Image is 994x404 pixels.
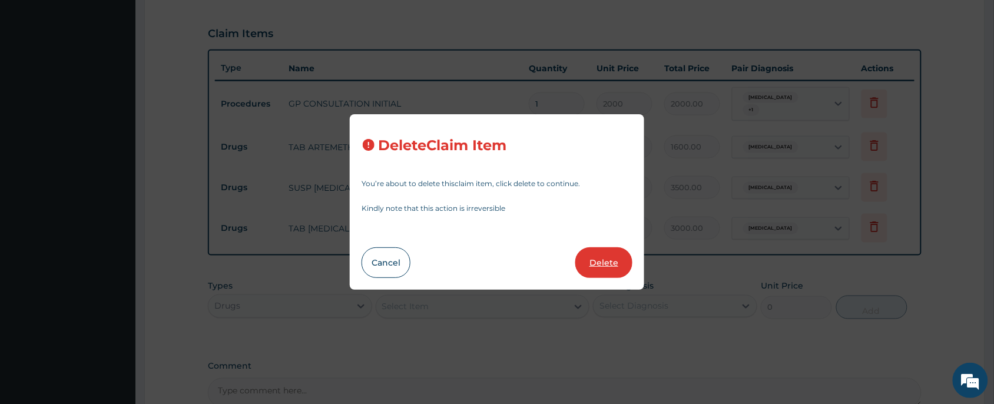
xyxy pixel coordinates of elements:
[22,59,48,88] img: d_794563401_company_1708531726252_794563401
[362,247,410,278] button: Cancel
[362,180,632,187] p: You’re about to delete this claim item , click delete to continue.
[193,6,221,34] div: Minimize live chat window
[362,205,632,212] p: Kindly note that this action is irreversible
[575,247,632,278] button: Delete
[61,66,198,81] div: Chat with us now
[6,274,224,316] textarea: Type your message and hit 'Enter'
[378,138,506,154] h3: Delete Claim Item
[68,125,163,244] span: We're online!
